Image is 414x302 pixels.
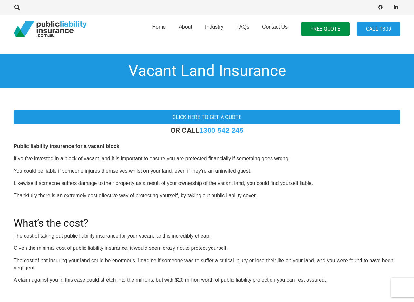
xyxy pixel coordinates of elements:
h2: What’s the cost? [14,209,400,229]
a: FAQs [230,13,256,45]
a: FREE QUOTE [301,22,350,36]
a: 1300 542 245 [199,126,243,134]
span: Industry [205,24,223,30]
p: You could be liable if someone injures themselves whilst on your land, even if they’re an uninvit... [14,168,400,175]
a: pli_logotransparent [14,21,87,37]
a: Click here to get a quote [14,110,400,124]
p: A claim against you in this case could stretch into the millions, but with $20 million worth of p... [14,277,400,284]
p: The cost of taking out public liability insurance for your vacant land is incredibly cheap. [14,232,400,239]
p: Thankfully there is an extremely cost effective way of protecting yourself, by taking out public ... [14,192,400,199]
a: Home [145,13,172,45]
a: About [172,13,199,45]
a: Search [11,5,24,10]
a: LinkedIn [391,3,400,12]
span: Home [152,24,166,30]
span: Contact Us [262,24,288,30]
a: Contact Us [256,13,294,45]
a: Call 1300 [357,22,400,36]
a: Facebook [376,3,385,12]
p: Given the minimal cost of public liability insurance, it would seem crazy not to protect yourself. [14,245,400,252]
a: Industry [199,13,230,45]
b: Public liability insurance for a vacant block [14,143,119,149]
strong: OR CALL [171,126,243,134]
span: About [179,24,192,30]
p: The cost of not insuring your land could be enormous. Imagine if someone was to suffer a critical... [14,257,400,272]
p: If you’ve invested in a block of vacant land it is important to ensure you are protected financia... [14,155,400,162]
span: FAQs [236,24,249,30]
p: Likewise if someone suffers damage to their property as a result of your ownership of the vacant ... [14,180,400,187]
